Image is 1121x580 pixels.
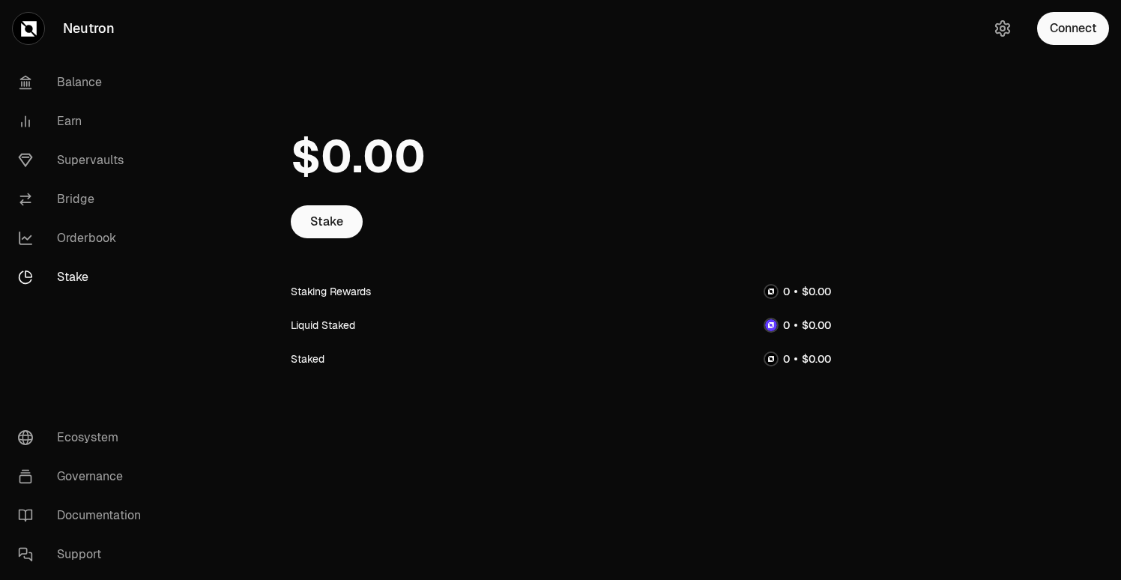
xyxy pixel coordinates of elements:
a: Orderbook [6,219,162,258]
img: NTRN Logo [765,353,777,365]
div: Staked [291,351,324,366]
a: Support [6,535,162,574]
img: NTRN Logo [765,286,777,297]
div: Liquid Staked [291,318,355,333]
a: Balance [6,63,162,102]
img: dNTRN Logo [765,319,777,331]
button: Connect [1037,12,1109,45]
a: Supervaults [6,141,162,180]
a: Stake [6,258,162,297]
a: Ecosystem [6,418,162,457]
a: Documentation [6,496,162,535]
a: Bridge [6,180,162,219]
a: Stake [291,205,363,238]
a: Earn [6,102,162,141]
div: Staking Rewards [291,284,371,299]
a: Governance [6,457,162,496]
